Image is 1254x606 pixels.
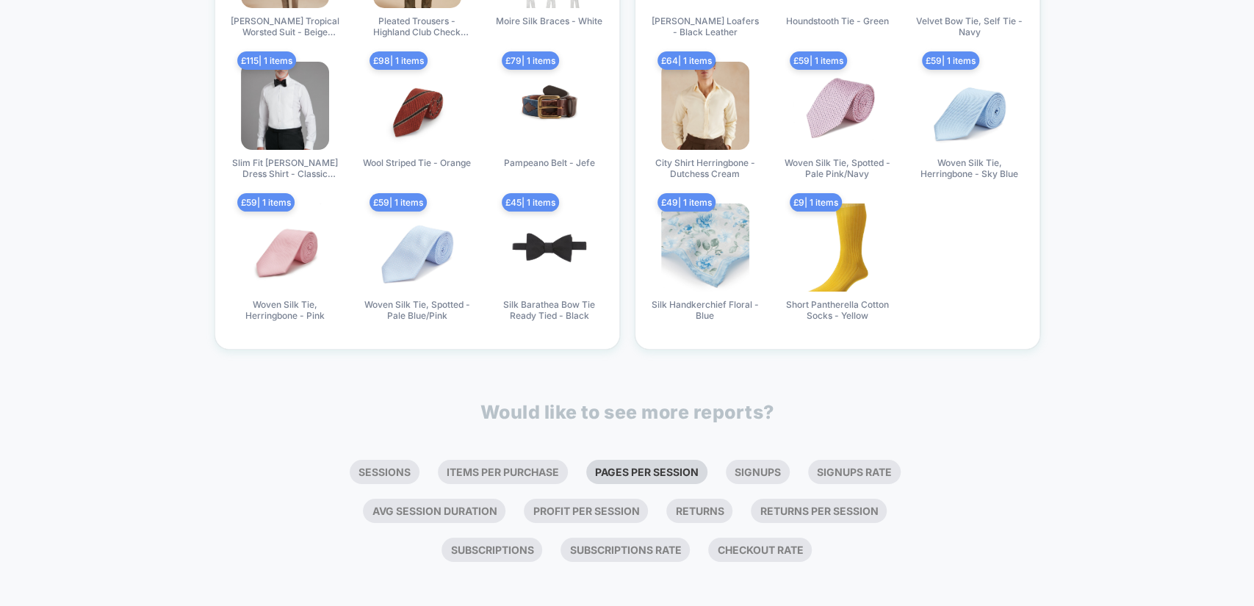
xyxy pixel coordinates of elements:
li: Subscriptions Rate [561,538,690,562]
span: Short Pantherella Cotton Socks - Yellow [782,299,893,323]
li: Signups [726,460,790,484]
span: Pleated Trousers - Highland Club Check Tweed [362,15,472,40]
img: produt [373,62,461,150]
img: produt [926,62,1014,150]
img: produt [241,203,329,292]
img: produt [505,203,594,292]
span: Wool Striped Tie - Orange [363,157,471,181]
span: City Shirt Herringbone - Dutchess Cream [650,157,760,181]
span: £ 49 | 1 items [657,193,716,212]
li: Profit Per Session [524,499,648,523]
span: £ 98 | 1 items [370,51,428,70]
span: £ 64 | 1 items [657,51,716,70]
li: Sessions [350,460,419,484]
span: Velvet Bow Tie, Self Tie - Navy [915,15,1025,40]
img: produt [241,62,329,150]
li: Returns [666,499,732,523]
span: Woven Silk Tie, Herringbone - Pink [230,299,340,323]
span: £ 59 | 1 items [790,51,847,70]
span: [PERSON_NAME] Loafers - Black Leather [650,15,760,40]
li: Returns Per Session [751,499,887,523]
span: £ 115 | 1 items [237,51,296,70]
span: Moire Silk Braces - White [496,15,602,40]
span: £ 45 | 1 items [502,193,559,212]
span: Houndstooth Tie - Green [786,15,889,40]
li: Items Per Purchase [438,460,568,484]
span: Woven Silk Tie, Herringbone - Sky Blue [915,157,1025,181]
span: £ 79 | 1 items [502,51,559,70]
li: Subscriptions [442,538,542,562]
span: £ 9 | 1 items [790,193,842,212]
span: Silk Barathea Bow Tie Ready Tied - Black [494,299,605,323]
img: produt [793,62,882,150]
li: Signups Rate [808,460,901,484]
span: Woven Silk Tie, Spotted - Pale Blue/Pink [362,299,472,323]
img: produt [661,203,749,292]
span: £ 59 | 1 items [922,51,979,70]
li: Checkout Rate [708,538,812,562]
span: Woven Silk Tie, Spotted - Pale Pink/Navy [782,157,893,181]
span: [PERSON_NAME] Tropical Worsted Suit - Beige Brown [230,15,340,40]
img: produt [373,203,461,292]
img: produt [661,62,749,150]
span: Slim Fit [PERSON_NAME] Dress Shirt - Classic collar [230,157,340,181]
p: Would like to see more reports? [480,401,774,423]
span: £ 59 | 1 items [237,193,295,212]
span: Silk Handkerchief Floral - Blue [650,299,760,323]
span: Pampeano Belt - Jefe [504,157,595,181]
img: produt [793,203,882,292]
li: Avg Session Duration [363,499,505,523]
li: Pages Per Session [586,460,707,484]
span: £ 59 | 1 items [370,193,427,212]
img: produt [505,62,594,150]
